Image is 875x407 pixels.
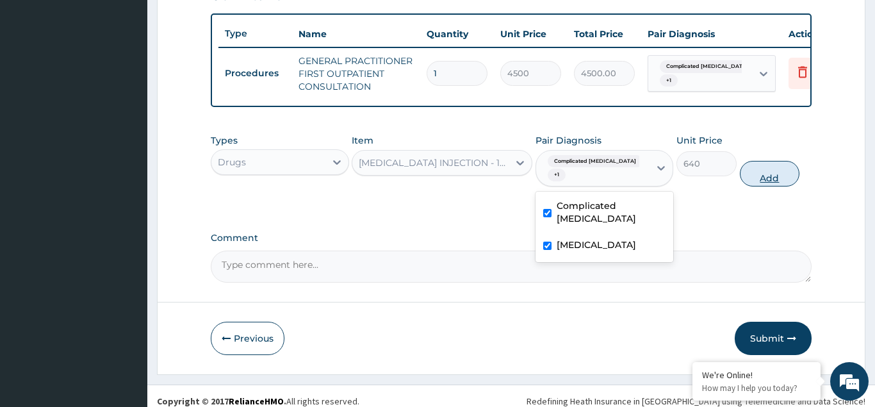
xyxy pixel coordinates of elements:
[420,21,494,47] th: Quantity
[211,233,812,244] label: Comment
[494,21,568,47] th: Unit Price
[660,60,755,73] span: Complicated [MEDICAL_DATA]
[359,156,510,169] div: [MEDICAL_DATA] INJECTION - 150MG/ML
[782,21,846,47] th: Actions
[557,199,666,225] label: Complicated [MEDICAL_DATA]
[6,271,244,316] textarea: Type your message and hit 'Enter'
[740,161,800,187] button: Add
[74,122,177,251] span: We're online!
[67,72,215,88] div: Chat with us now
[702,383,811,394] p: How may I help you today?
[557,238,636,251] label: [MEDICAL_DATA]
[292,48,420,99] td: GENERAL PRACTITIONER FIRST OUTPATIENT CONSULTATION
[24,64,52,96] img: d_794563401_company_1708531726252_794563401
[210,6,241,37] div: Minimize live chat window
[676,134,723,147] label: Unit Price
[229,395,284,407] a: RelianceHMO
[702,369,811,381] div: We're Online!
[735,322,812,355] button: Submit
[536,134,601,147] label: Pair Diagnosis
[548,155,642,168] span: Complicated [MEDICAL_DATA]
[568,21,641,47] th: Total Price
[352,134,373,147] label: Item
[157,395,286,407] strong: Copyright © 2017 .
[211,322,284,355] button: Previous
[292,21,420,47] th: Name
[548,169,566,181] span: + 1
[660,74,678,87] span: + 1
[211,135,238,146] label: Types
[641,21,782,47] th: Pair Diagnosis
[218,22,292,46] th: Type
[218,156,246,169] div: Drugs
[218,62,292,85] td: Procedures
